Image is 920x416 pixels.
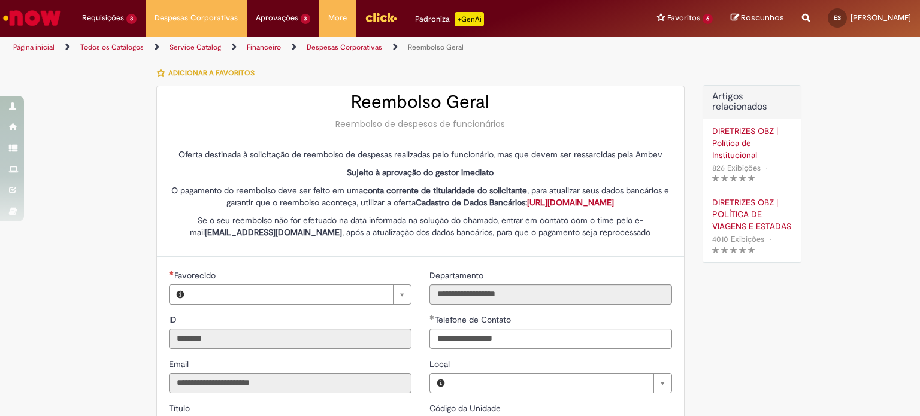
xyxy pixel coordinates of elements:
[851,13,911,23] span: [PERSON_NAME]
[452,374,671,393] a: Limpar campo Local
[429,402,503,414] label: Somente leitura - Código da Unidade
[435,314,513,325] span: Telefone de Contato
[247,42,281,52] a: Financeiro
[170,285,191,304] button: Favorecido, Visualizar este registro
[328,12,347,24] span: More
[712,92,792,113] h3: Artigos relacionados
[156,60,261,86] button: Adicionar a Favoritos
[256,12,298,24] span: Aprovações
[429,403,503,414] span: Somente leitura - Código da Unidade
[712,234,764,244] span: 4010 Exibições
[169,271,174,275] span: Necessários
[455,12,484,26] p: +GenAi
[169,184,672,208] p: O pagamento do reembolso deve ser feito em uma , para atualizar seus dados bancários e garantir q...
[9,37,604,59] ul: Trilhas de página
[430,374,452,393] button: Local, Visualizar este registro
[169,314,179,326] label: Somente leitura - ID
[703,14,713,24] span: 6
[169,373,411,393] input: Email
[365,8,397,26] img: click_logo_yellow_360x200.png
[174,270,218,281] span: Necessários - Favorecido
[169,403,192,414] span: Somente leitura - Título
[168,68,255,78] span: Adicionar a Favoritos
[667,12,700,24] span: Favoritos
[415,12,484,26] div: Padroniza
[429,315,435,320] span: Obrigatório Preenchido
[191,285,411,304] a: Limpar campo Favorecido
[527,197,614,208] a: [URL][DOMAIN_NAME]
[429,269,486,281] label: Somente leitura - Departamento
[169,214,672,238] p: Se o seu reembolso não for efetuado na data informada na solução do chamado, entrar em contato co...
[429,329,672,349] input: Telefone de Contato
[80,42,144,52] a: Todos os Catálogos
[169,118,672,130] div: Reembolso de despesas de funcionários
[767,231,774,247] span: •
[82,12,124,24] span: Requisições
[169,92,672,112] h2: Reembolso Geral
[363,185,527,196] strong: conta corrente de titularidade do solicitante
[834,14,841,22] span: ES
[429,359,452,369] span: Local
[429,284,672,305] input: Departamento
[712,163,761,173] span: 826 Exibições
[169,314,179,325] span: Somente leitura - ID
[429,270,486,281] span: Somente leitura - Departamento
[155,12,238,24] span: Despesas Corporativas
[712,125,792,161] a: DIRETRIZES OBZ | Política de Institucional
[169,148,672,160] p: Oferta destinada à solicitação de reembolso de despesas realizadas pelo funcionário, mas que deve...
[731,13,784,24] a: Rascunhos
[170,42,221,52] a: Service Catalog
[763,160,770,176] span: •
[1,6,63,30] img: ServiceNow
[169,329,411,349] input: ID
[307,42,382,52] a: Despesas Corporativas
[712,196,792,232] a: DIRETRIZES OBZ | POLÍTICA DE VIAGENS E ESTADAS
[301,14,311,24] span: 3
[741,12,784,23] span: Rascunhos
[416,197,614,208] strong: Cadastro de Dados Bancários:
[169,358,191,370] label: Somente leitura - Email
[347,167,494,178] strong: Sujeito à aprovação do gestor imediato
[408,42,464,52] a: Reembolso Geral
[169,359,191,369] span: Somente leitura - Email
[126,14,137,24] span: 3
[13,42,55,52] a: Página inicial
[205,227,342,238] strong: [EMAIL_ADDRESS][DOMAIN_NAME]
[169,402,192,414] label: Somente leitura - Título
